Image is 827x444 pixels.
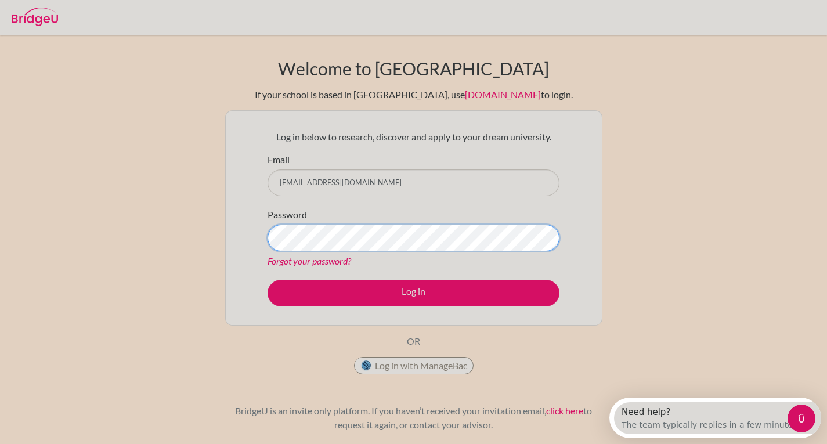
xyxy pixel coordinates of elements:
[268,208,307,222] label: Password
[788,405,815,432] iframe: Intercom live chat
[465,89,541,100] a: [DOMAIN_NAME]
[546,405,583,416] a: click here
[255,88,573,102] div: If your school is based in [GEOGRAPHIC_DATA], use to login.
[268,280,559,306] button: Log in
[268,255,351,266] a: Forgot your password?
[407,334,420,348] p: OR
[268,130,559,144] p: Log in below to research, discover and apply to your dream university.
[12,8,58,26] img: Bridge-U
[354,357,474,374] button: Log in with ManageBac
[609,398,821,438] iframe: Intercom live chat discovery launcher
[5,5,225,37] div: Open Intercom Messenger
[12,10,190,19] div: Need help?
[225,404,602,432] p: BridgeU is an invite only platform. If you haven’t received your invitation email, to request it ...
[268,153,290,167] label: Email
[12,19,190,31] div: The team typically replies in a few minutes.
[278,58,549,79] h1: Welcome to [GEOGRAPHIC_DATA]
